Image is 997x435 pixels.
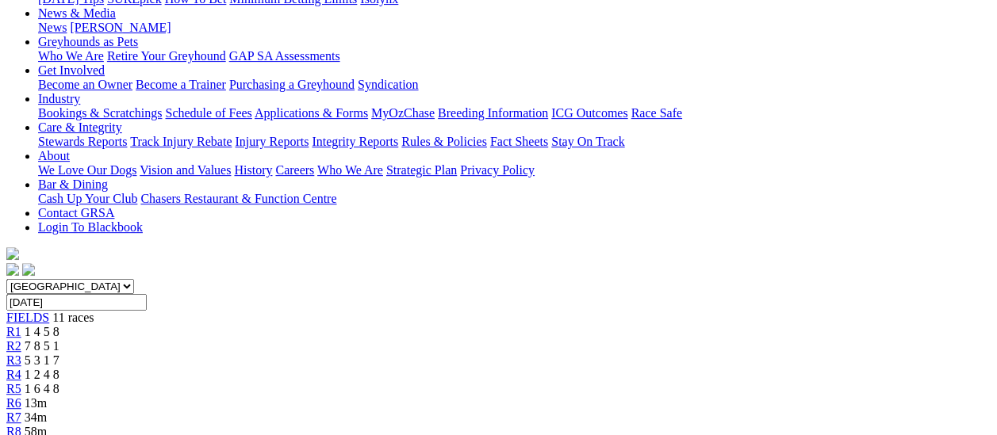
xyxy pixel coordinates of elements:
[38,21,991,35] div: News & Media
[6,325,21,338] a: R1
[22,263,35,276] img: twitter.svg
[38,177,108,191] a: Bar & Dining
[229,49,340,63] a: GAP SA Assessments
[6,368,21,381] a: R4
[38,135,127,148] a: Stewards Reports
[6,247,19,260] img: logo-grsa-white.png
[6,353,21,367] a: R3
[6,263,19,276] img: facebook.svg
[551,135,624,148] a: Stay On Track
[136,78,226,91] a: Become a Trainer
[38,49,104,63] a: Who We Are
[631,106,681,120] a: Race Safe
[234,163,272,177] a: History
[358,78,418,91] a: Syndication
[312,135,398,148] a: Integrity Reports
[38,78,991,92] div: Get Involved
[107,49,226,63] a: Retire Your Greyhound
[38,63,105,77] a: Get Involved
[235,135,309,148] a: Injury Reports
[275,163,314,177] a: Careers
[6,396,21,410] a: R6
[38,206,114,219] a: Contact GRSA
[438,106,548,120] a: Breeding Information
[25,325,59,338] span: 1 4 5 8
[386,163,457,177] a: Strategic Plan
[140,192,336,205] a: Chasers Restaurant & Function Centre
[25,339,59,353] span: 7 8 5 1
[38,49,991,63] div: Greyhounds as Pets
[6,382,21,395] a: R5
[6,339,21,353] a: R2
[38,135,991,149] div: Care & Integrity
[25,396,47,410] span: 13m
[38,92,80,105] a: Industry
[38,220,143,234] a: Login To Blackbook
[255,106,368,120] a: Applications & Forms
[371,106,435,120] a: MyOzChase
[25,410,47,424] span: 34m
[6,294,147,311] input: Select date
[25,368,59,381] span: 1 2 4 8
[25,382,59,395] span: 1 6 4 8
[130,135,232,148] a: Track Injury Rebate
[38,192,137,205] a: Cash Up Your Club
[401,135,487,148] a: Rules & Policies
[38,6,116,20] a: News & Media
[490,135,548,148] a: Fact Sheets
[551,106,627,120] a: ICG Outcomes
[38,78,132,91] a: Become an Owner
[52,311,94,324] span: 11 races
[6,410,21,424] a: R7
[38,192,991,206] div: Bar & Dining
[38,21,67,34] a: News
[38,120,122,134] a: Care & Integrity
[25,353,59,367] span: 5 3 1 7
[70,21,171,34] a: [PERSON_NAME]
[38,163,136,177] a: We Love Our Dogs
[460,163,535,177] a: Privacy Policy
[38,163,991,177] div: About
[38,149,70,162] a: About
[140,163,231,177] a: Vision and Values
[229,78,355,91] a: Purchasing a Greyhound
[38,106,991,120] div: Industry
[317,163,383,177] a: Who We Are
[38,35,138,48] a: Greyhounds as Pets
[38,106,162,120] a: Bookings & Scratchings
[6,311,49,324] a: FIELDS
[165,106,251,120] a: Schedule of Fees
